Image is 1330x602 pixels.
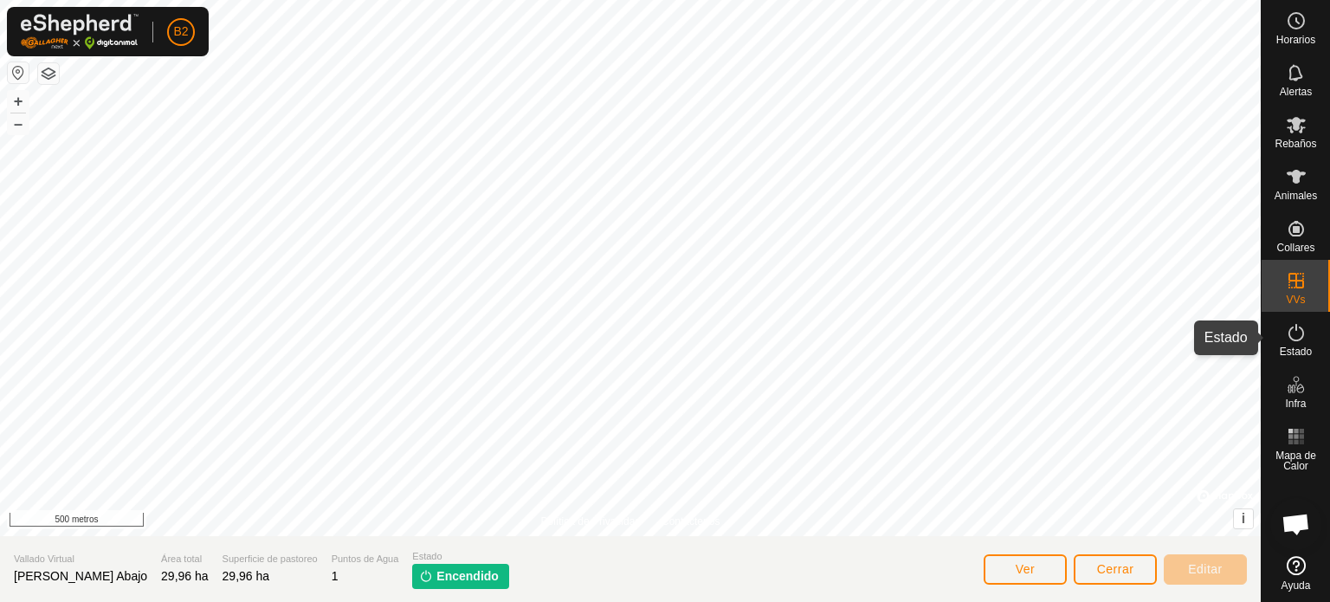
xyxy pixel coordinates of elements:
font: Ver [1016,562,1036,576]
button: Cerrar [1074,554,1157,585]
font: Estado [1280,346,1312,358]
font: Cerrar [1097,562,1134,576]
font: Mapa de Calor [1275,450,1316,472]
font: 29,96 ha [161,569,209,583]
font: Vallado Virtual [14,553,74,564]
font: Ayuda [1282,579,1311,592]
div: Chat abierto [1270,498,1322,550]
font: + [14,92,23,110]
font: Horarios [1276,34,1315,46]
font: Editar [1188,562,1223,576]
button: Ver [984,554,1067,585]
a: Política de Privacidad [541,514,641,529]
img: encender [419,569,433,583]
font: Contáctenos [662,515,720,528]
button: i [1234,509,1253,528]
font: i [1242,511,1245,526]
font: 1 [332,569,339,583]
font: Política de Privacidad [541,515,641,528]
font: Superficie de pastoreo [223,553,318,564]
font: Infra [1285,398,1306,410]
font: – [14,114,23,133]
font: VVs [1286,294,1305,306]
font: Animales [1275,190,1317,202]
button: – [8,113,29,134]
a: Contáctenos [662,514,720,529]
font: Alertas [1280,86,1312,98]
font: Collares [1276,242,1314,254]
font: Puntos de Agua [332,553,399,564]
img: Logotipo de Gallagher [21,14,139,49]
button: Capas del Mapa [38,63,59,84]
button: Restablecer Mapa [8,62,29,83]
font: Rebaños [1275,138,1316,150]
font: Área total [161,553,202,564]
a: Ayuda [1262,549,1330,598]
font: Estado [412,551,442,561]
button: + [8,91,29,112]
font: [PERSON_NAME] Abajo [14,569,147,583]
font: 29,96 ha [223,569,270,583]
font: Encendido [436,569,499,583]
button: Editar [1164,554,1247,585]
font: B2 [173,24,188,38]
